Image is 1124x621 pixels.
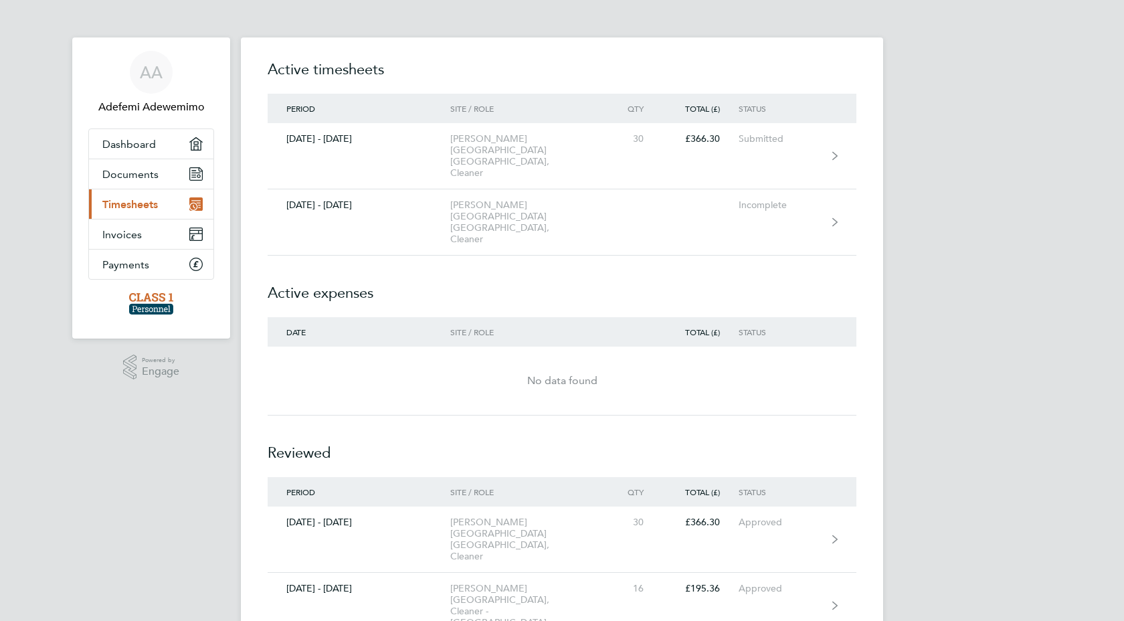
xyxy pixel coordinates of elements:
div: 30 [603,517,662,528]
div: Status [739,327,821,337]
img: class1personnel-logo-retina.png [129,293,174,315]
span: Adefemi Adewemimo [88,99,214,115]
span: Dashboard [102,138,156,151]
div: Date [268,327,450,337]
a: [DATE] - [DATE][PERSON_NAME][GEOGRAPHIC_DATA] [GEOGRAPHIC_DATA], CleanerIncomplete [268,189,856,256]
span: AA [140,64,163,81]
nav: Main navigation [72,37,230,339]
h2: Active expenses [268,256,856,317]
span: Period [286,486,315,497]
a: Payments [89,250,213,279]
a: [DATE] - [DATE][PERSON_NAME][GEOGRAPHIC_DATA] [GEOGRAPHIC_DATA], Cleaner30£366.30Submitted [268,123,856,189]
div: £195.36 [662,583,739,594]
span: Period [286,103,315,114]
a: AAAdefemi Adewemimo [88,51,214,115]
div: Status [739,487,821,497]
div: £366.30 [662,517,739,528]
a: Invoices [89,219,213,249]
div: Status [739,104,821,113]
div: No data found [268,373,856,389]
div: [DATE] - [DATE] [268,199,450,211]
a: Go to home page [88,293,214,315]
div: [DATE] - [DATE] [268,583,450,594]
span: Invoices [102,228,142,241]
div: Site / Role [450,327,603,337]
div: [PERSON_NAME][GEOGRAPHIC_DATA] [GEOGRAPHIC_DATA], Cleaner [450,133,603,179]
div: [DATE] - [DATE] [268,133,450,145]
div: Approved [739,517,821,528]
span: Documents [102,168,159,181]
a: Powered byEngage [123,355,180,380]
div: [PERSON_NAME][GEOGRAPHIC_DATA] [GEOGRAPHIC_DATA], Cleaner [450,199,603,245]
span: Engage [142,366,179,377]
div: Site / Role [450,104,603,113]
h2: Active timesheets [268,59,856,94]
div: 30 [603,133,662,145]
div: Incomplete [739,199,821,211]
a: [DATE] - [DATE][PERSON_NAME][GEOGRAPHIC_DATA] [GEOGRAPHIC_DATA], Cleaner30£366.30Approved [268,507,856,573]
div: Approved [739,583,821,594]
div: Qty [603,487,662,497]
div: Site / Role [450,487,603,497]
div: Submitted [739,133,821,145]
div: Qty [603,104,662,113]
div: Total (£) [662,327,739,337]
span: Payments [102,258,149,271]
div: 16 [603,583,662,594]
div: Total (£) [662,487,739,497]
div: [PERSON_NAME][GEOGRAPHIC_DATA] [GEOGRAPHIC_DATA], Cleaner [450,517,603,562]
div: £366.30 [662,133,739,145]
div: Total (£) [662,104,739,113]
span: Timesheets [102,198,158,211]
span: Powered by [142,355,179,366]
h2: Reviewed [268,416,856,477]
a: Documents [89,159,213,189]
a: Timesheets [89,189,213,219]
div: [DATE] - [DATE] [268,517,450,528]
a: Dashboard [89,129,213,159]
